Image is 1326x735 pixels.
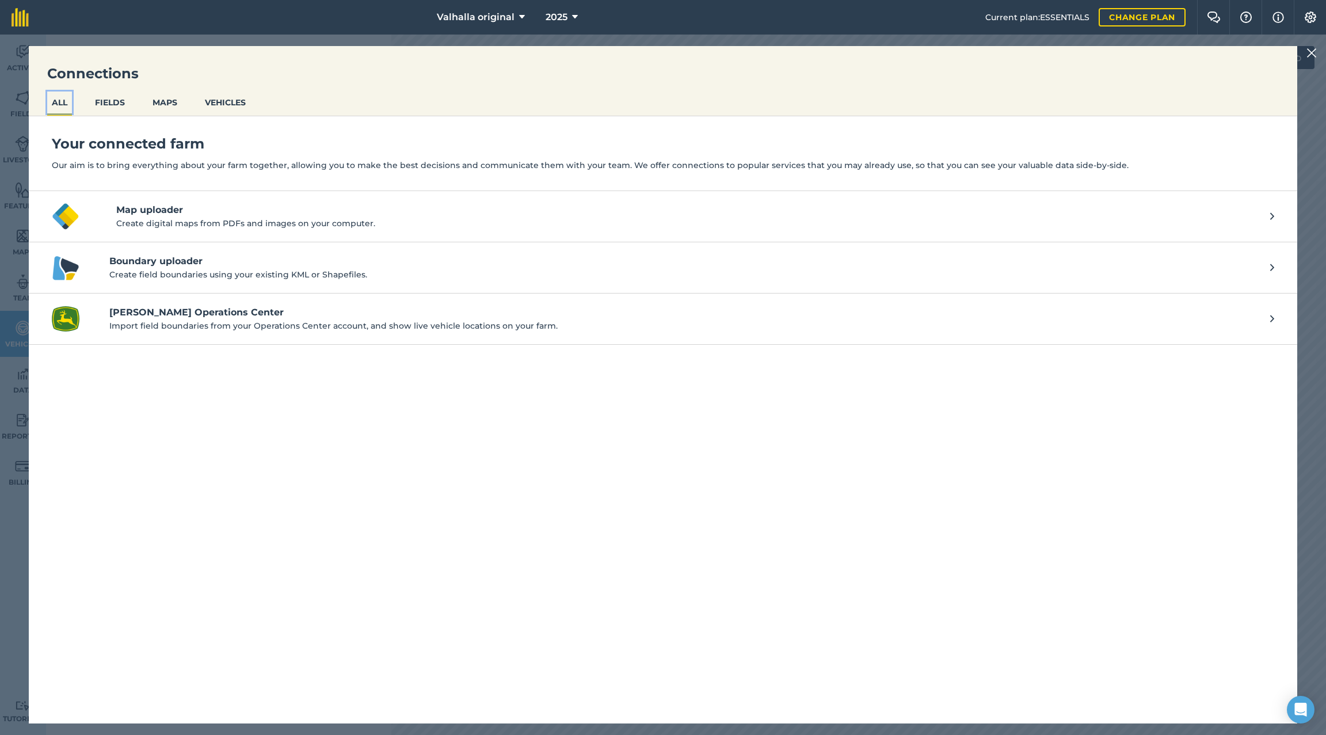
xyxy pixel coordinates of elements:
[1272,10,1284,24] img: svg+xml;base64,PHN2ZyB4bWxucz0iaHR0cDovL3d3dy53My5vcmcvMjAwMC9zdmciIHdpZHRoPSIxNyIgaGVpZ2h0PSIxNy...
[1099,8,1186,26] a: Change plan
[52,159,1274,172] p: Our aim is to bring everything about your farm together, allowing you to make the best decisions ...
[109,319,1259,332] p: Import field boundaries from your Operations Center account, and show live vehicle locations on y...
[985,11,1089,24] span: Current plan : ESSENTIALS
[109,306,1259,319] h4: [PERSON_NAME] Operations Center
[116,203,1270,217] h4: Map uploader
[29,294,1297,345] a: John Deere Operations Center logo[PERSON_NAME] Operations CenterImport field boundaries from your...
[12,8,29,26] img: fieldmargin Logo
[52,203,79,230] img: Map uploader logo
[1304,12,1317,23] img: A cog icon
[116,217,1270,230] p: Create digital maps from PDFs and images on your computer.
[1239,12,1253,23] img: A question mark icon
[1306,46,1317,60] img: svg+xml;base64,PHN2ZyB4bWxucz0iaHR0cDovL3d3dy53My5vcmcvMjAwMC9zdmciIHdpZHRoPSIyMiIgaGVpZ2h0PSIzMC...
[52,254,79,281] img: Boundary uploader logo
[29,242,1297,294] a: Boundary uploader logoBoundary uploaderCreate field boundaries using your existing KML or Shapefi...
[148,92,182,113] button: MAPS
[546,10,567,24] span: 2025
[29,191,1297,242] button: Map uploader logoMap uploaderCreate digital maps from PDFs and images on your computer.
[200,92,250,113] button: VEHICLES
[109,254,1259,268] h4: Boundary uploader
[1287,696,1314,723] div: Open Intercom Messenger
[109,268,1259,281] p: Create field boundaries using your existing KML or Shapefiles.
[47,92,72,113] button: ALL
[52,305,79,333] img: John Deere Operations Center logo
[90,92,129,113] button: FIELDS
[1207,12,1221,23] img: Two speech bubbles overlapping with the left bubble in the forefront
[52,135,1274,153] h4: Your connected farm
[437,10,515,24] span: Valhalla original
[29,64,1297,83] h3: Connections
